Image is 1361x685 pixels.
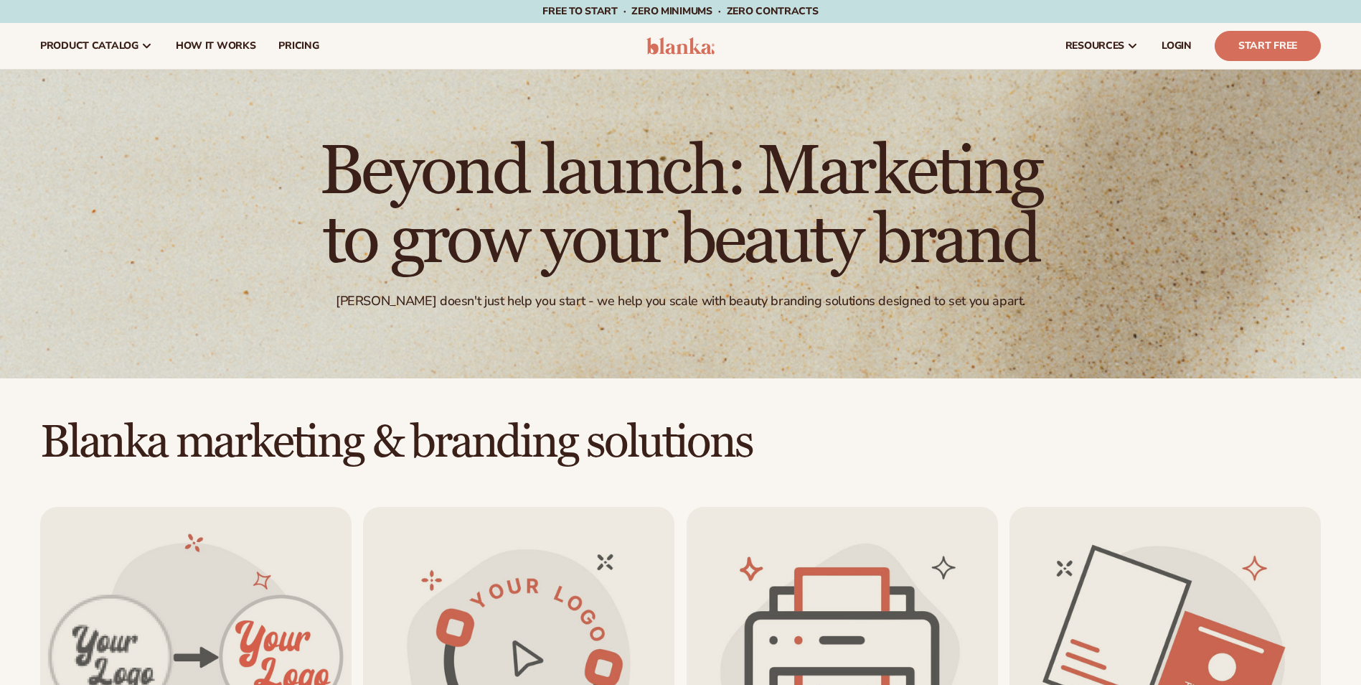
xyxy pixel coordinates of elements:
span: pricing [278,40,319,52]
h1: Beyond launch: Marketing to grow your beauty brand [286,138,1075,276]
a: pricing [267,23,330,69]
a: LOGIN [1150,23,1203,69]
img: logo [646,37,715,55]
a: How It Works [164,23,268,69]
a: resources [1054,23,1150,69]
span: LOGIN [1162,40,1192,52]
div: [PERSON_NAME] doesn't just help you start - we help you scale with beauty branding solutions desi... [336,293,1025,309]
span: product catalog [40,40,138,52]
a: Start Free [1215,31,1321,61]
span: How It Works [176,40,256,52]
span: resources [1065,40,1124,52]
a: product catalog [29,23,164,69]
span: Free to start · ZERO minimums · ZERO contracts [542,4,818,18]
